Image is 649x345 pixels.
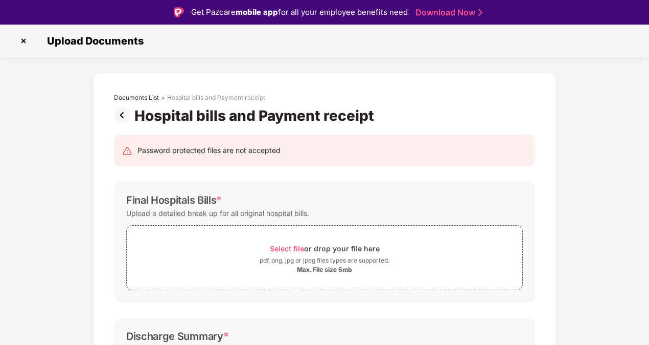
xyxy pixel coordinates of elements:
img: Stroke [478,7,482,18]
a: Download Now [415,7,479,18]
img: svg+xml;base64,PHN2ZyBpZD0iQ3Jvc3MtMzJ4MzIiIHhtbG5zPSJodHRwOi8vd3d3LnczLm9yZy8yMDAwL3N2ZyIgd2lkdG... [15,33,32,49]
div: pdf, png, jpg or jpeg files types are supported. [260,255,389,266]
div: Discharge Summary [126,330,228,342]
div: Hospital bills and Payment receipt [134,107,378,124]
div: > [161,94,165,102]
div: or drop your file here [270,242,380,255]
div: Password protected files are not accepted [137,145,281,156]
div: Max. File size 5mb [297,266,352,274]
div: Final Hospitals Bills [126,194,222,206]
div: Hospital bills and Payment receipt [167,94,265,102]
div: Documents List [114,94,159,102]
img: Logo [174,7,184,17]
img: svg+xml;base64,PHN2ZyB4bWxucz0iaHR0cDovL3d3dy53My5vcmcvMjAwMC9zdmciIHdpZHRoPSIyNCIgaGVpZ2h0PSIyNC... [122,146,132,156]
div: Upload a detailed break up for all original hospital bills. [126,206,309,220]
strong: mobile app [236,7,278,17]
span: Select fileor drop your file herepdf, png, jpg or jpeg files types are supported.Max. File size 5mb [127,233,522,282]
span: Upload Documents [37,35,149,47]
span: Select file [270,244,304,253]
div: Get Pazcare for all your employee benefits need [191,6,408,18]
img: svg+xml;base64,PHN2ZyBpZD0iUHJldi0zMngzMiIgeG1sbnM9Imh0dHA6Ly93d3cudzMub3JnLzIwMDAvc3ZnIiB3aWR0aD... [114,107,134,123]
